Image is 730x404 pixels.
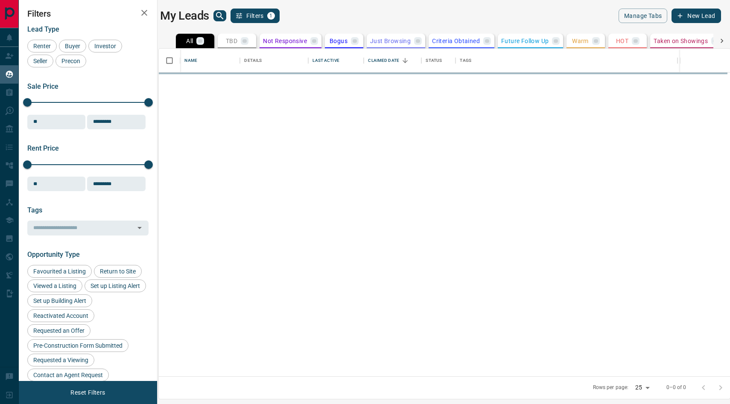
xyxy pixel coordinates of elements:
p: All [186,38,193,44]
button: Sort [399,55,411,67]
p: Criteria Obtained [432,38,480,44]
p: Not Responsive [263,38,307,44]
button: Open [134,222,146,234]
span: Return to Site [97,268,139,275]
div: Buyer [59,40,86,52]
span: Precon [58,58,83,64]
div: Requested a Viewing [27,354,94,366]
div: Name [184,49,197,73]
button: Reset Filters [65,385,111,400]
div: Requested an Offer [27,324,91,337]
div: Viewed a Listing [27,279,82,292]
button: search button [213,10,226,21]
div: Status [426,49,442,73]
button: New Lead [672,9,721,23]
span: Reactivated Account [30,312,91,319]
p: Just Browsing [370,38,411,44]
div: Return to Site [94,265,142,278]
div: Precon [55,55,86,67]
div: 25 [632,381,652,394]
button: Manage Tabs [619,9,667,23]
div: Details [240,49,308,73]
div: Favourited a Listing [27,265,92,278]
h1: My Leads [160,9,209,23]
span: Requested an Offer [30,327,88,334]
div: Reactivated Account [27,309,94,322]
h2: Filters [27,9,149,19]
span: Seller [30,58,50,64]
div: Details [244,49,262,73]
span: Investor [91,43,119,49]
div: Status [421,49,456,73]
span: 1 [268,13,274,19]
span: Opportunity Type [27,250,80,259]
span: Favourited a Listing [30,268,89,275]
p: Taken on Showings [654,38,708,44]
span: Rent Price [27,144,59,152]
p: Warm [572,38,589,44]
div: Renter [27,40,57,52]
div: Last Active [312,49,339,73]
span: Requested a Viewing [30,357,91,363]
span: Buyer [62,43,83,49]
div: Name [180,49,240,73]
div: Set up Building Alert [27,294,92,307]
p: HOT [616,38,628,44]
p: Future Follow Up [501,38,549,44]
span: Contact an Agent Request [30,372,106,378]
p: Bogus [330,38,347,44]
p: Rows per page: [593,384,629,391]
span: Pre-Construction Form Submitted [30,342,126,349]
div: Pre-Construction Form Submitted [27,339,128,352]
p: 0–0 of 0 [666,384,686,391]
span: Renter [30,43,54,49]
span: Set up Listing Alert [88,282,143,289]
div: Tags [456,49,677,73]
div: Last Active [308,49,364,73]
div: Claimed Date [364,49,421,73]
div: Claimed Date [368,49,399,73]
div: Set up Listing Alert [85,279,146,292]
button: Filters1 [231,9,280,23]
span: Sale Price [27,82,58,90]
p: TBD [226,38,237,44]
div: Seller [27,55,53,67]
div: Investor [88,40,122,52]
span: Tags [27,206,42,214]
span: Set up Building Alert [30,297,89,304]
span: Lead Type [27,25,59,33]
span: Viewed a Listing [30,282,79,289]
div: Contact an Agent Request [27,369,109,381]
div: Tags [460,49,471,73]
